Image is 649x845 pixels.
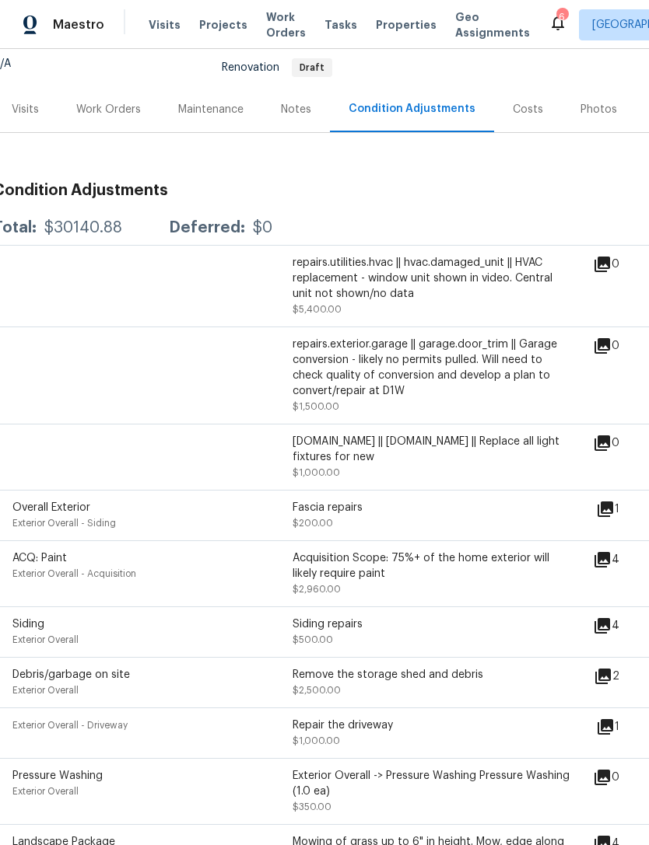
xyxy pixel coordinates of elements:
[293,305,342,314] span: $5,400.00
[12,502,90,513] span: Overall Exterior
[293,616,573,632] div: Siding repairs
[12,553,67,564] span: ACQ: Paint
[293,686,341,695] span: $2,500.00
[12,787,79,796] span: Exterior Overall
[44,220,122,236] div: $30140.88
[556,9,567,25] div: 6
[253,220,272,236] div: $0
[293,63,331,72] span: Draft
[12,519,116,528] span: Exterior Overall - Siding
[12,770,103,781] span: Pressure Washing
[455,9,530,40] span: Geo Assignments
[149,17,181,33] span: Visits
[76,102,141,117] div: Work Orders
[293,519,333,528] span: $200.00
[513,102,543,117] div: Costs
[293,468,340,477] span: $1,000.00
[12,569,136,578] span: Exterior Overall - Acquisition
[293,802,332,812] span: $350.00
[12,721,128,730] span: Exterior Overall - Driveway
[293,718,573,733] div: Repair the driveway
[53,17,104,33] span: Maestro
[169,220,245,236] div: Deferred:
[12,686,79,695] span: Exterior Overall
[293,736,340,745] span: $1,000.00
[349,101,475,117] div: Condition Adjustments
[293,550,573,581] div: Acquisition Scope: 75%+ of the home exterior will likely require paint
[293,585,341,594] span: $2,960.00
[222,62,332,73] span: Renovation
[266,9,306,40] span: Work Orders
[376,17,437,33] span: Properties
[12,669,130,680] span: Debris/garbage on site
[12,619,44,630] span: Siding
[293,434,573,465] div: [DOMAIN_NAME] || [DOMAIN_NAME] || Replace all light fixtures for new
[293,255,573,302] div: repairs.utilities.hvac || hvac.damaged_unit || HVAC replacement - window unit shown in video. Cen...
[293,337,573,399] div: repairs.exterior.garage || garage.door_trim || Garage conversion - likely no permits pulled. Will...
[581,102,617,117] div: Photos
[293,402,339,411] span: $1,500.00
[12,102,39,117] div: Visits
[178,102,244,117] div: Maintenance
[293,768,573,799] div: Exterior Overall -> Pressure Washing Pressure Washing (1.0 ea)
[281,102,311,117] div: Notes
[293,500,573,515] div: Fascia repairs
[324,19,357,30] span: Tasks
[293,667,573,683] div: Remove the storage shed and debris
[12,635,79,644] span: Exterior Overall
[199,17,247,33] span: Projects
[293,635,333,644] span: $500.00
